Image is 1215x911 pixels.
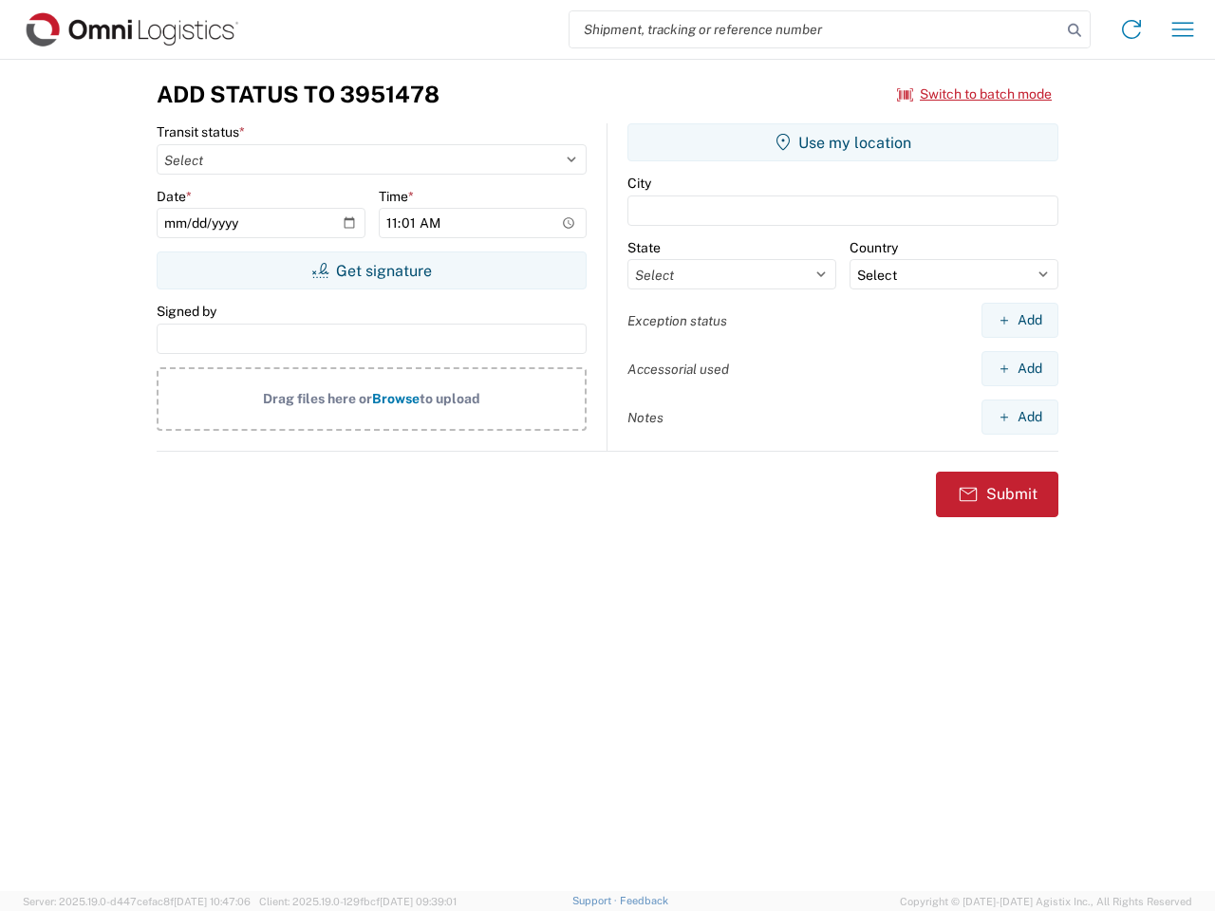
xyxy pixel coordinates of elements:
[627,123,1058,161] button: Use my location
[157,123,245,140] label: Transit status
[627,361,729,378] label: Accessorial used
[897,79,1052,110] button: Switch to batch mode
[379,188,414,205] label: Time
[981,400,1058,435] button: Add
[174,896,251,907] span: [DATE] 10:47:06
[157,303,216,320] label: Signed by
[981,351,1058,386] button: Add
[936,472,1058,517] button: Submit
[380,896,457,907] span: [DATE] 09:39:01
[627,175,651,192] label: City
[263,391,372,406] span: Drag files here or
[259,896,457,907] span: Client: 2025.19.0-129fbcf
[850,239,898,256] label: Country
[981,303,1058,338] button: Add
[627,312,727,329] label: Exception status
[570,11,1061,47] input: Shipment, tracking or reference number
[420,391,480,406] span: to upload
[157,188,192,205] label: Date
[627,239,661,256] label: State
[23,896,251,907] span: Server: 2025.19.0-d447cefac8f
[620,895,668,906] a: Feedback
[372,391,420,406] span: Browse
[157,251,587,289] button: Get signature
[900,893,1192,910] span: Copyright © [DATE]-[DATE] Agistix Inc., All Rights Reserved
[572,895,620,906] a: Support
[627,409,664,426] label: Notes
[157,81,439,108] h3: Add Status to 3951478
